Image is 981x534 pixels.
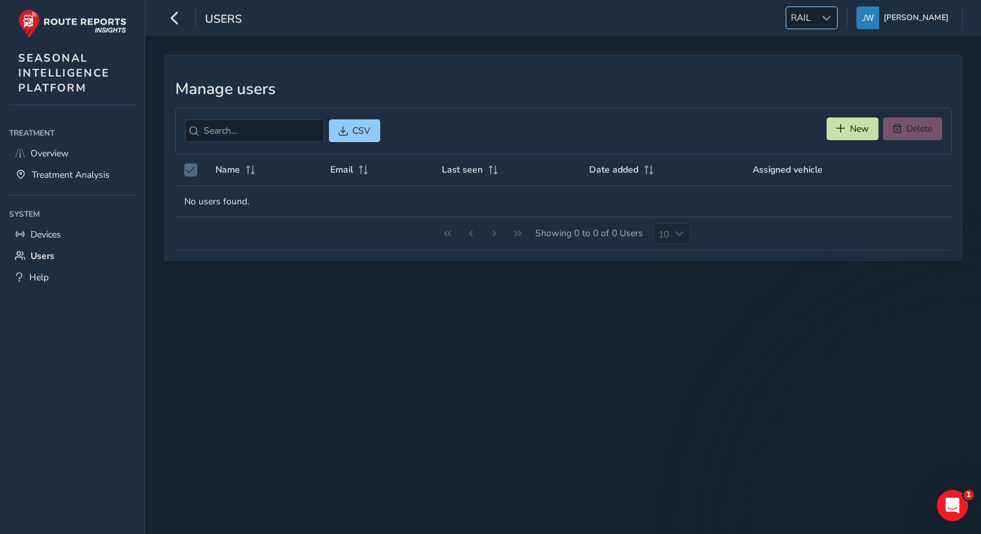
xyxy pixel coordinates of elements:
div: System [9,204,136,224]
input: Search... [185,119,324,142]
td: No users found. [175,186,952,217]
span: Date added [589,164,638,176]
iframe: Intercom live chat [937,490,968,521]
span: Devices [30,228,61,241]
span: CSV [352,125,370,137]
img: rr logo [18,9,127,38]
span: Name [215,164,240,176]
span: Last seen [442,164,483,176]
a: Help [9,267,136,288]
span: New [850,123,869,135]
a: Users [9,245,136,267]
button: New [827,117,878,140]
span: Users [205,11,242,29]
div: Treatment [9,123,136,143]
span: SEASONAL INTELLIGENCE PLATFORM [18,51,110,95]
img: diamond-layout [856,6,879,29]
h3: Manage users [175,80,952,99]
span: Overview [30,147,69,160]
a: Overview [9,143,136,164]
button: [PERSON_NAME] [856,6,953,29]
span: Assigned vehicle [753,164,823,176]
a: Devices [9,224,136,245]
button: CSV [329,119,380,142]
span: 1 [963,490,974,500]
span: [PERSON_NAME] [884,6,949,29]
span: Treatment Analysis [32,169,110,181]
span: Help [29,271,49,284]
span: RAIL [786,7,816,29]
span: Email [330,164,353,176]
span: Users [30,250,54,262]
span: Showing 0 to 0 of 0 Users [531,223,648,244]
a: Treatment Analysis [9,164,136,186]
